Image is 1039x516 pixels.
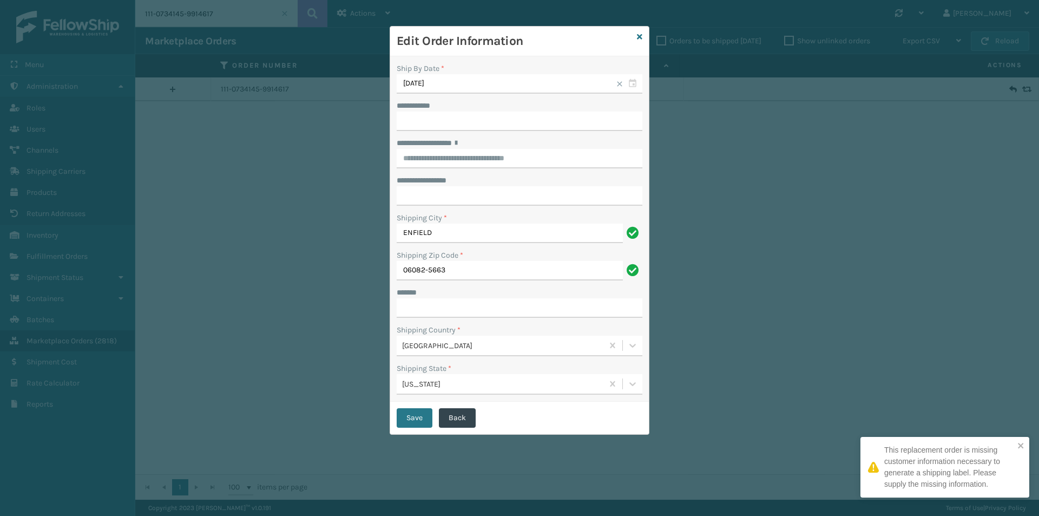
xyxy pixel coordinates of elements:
button: Save [397,408,432,428]
label: Shipping City [397,212,447,224]
div: This replacement order is missing customer information necessary to generate a shipping label. Pl... [884,445,1014,490]
label: Shipping Country [397,324,461,336]
button: close [1017,441,1025,452]
button: Back [439,408,476,428]
input: MM/DD/YYYY [397,74,642,94]
label: Ship By Date [397,64,444,73]
h3: Edit Order Information [397,33,633,49]
div: [GEOGRAPHIC_DATA] [402,340,604,351]
div: [US_STATE] [402,378,604,390]
label: Shipping Zip Code [397,250,463,261]
label: Shipping State [397,363,451,374]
